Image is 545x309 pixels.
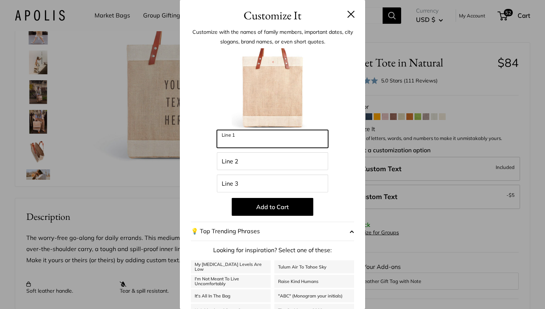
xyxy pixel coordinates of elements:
[232,198,313,216] button: Add to Cart
[191,27,354,46] p: Customize with the names of family members, important dates, city slogans, brand names, or even s...
[274,275,354,288] a: Raise Kind Humans
[191,275,271,288] a: I'm Not Meant To Live Uncomfortably
[274,289,354,302] a: "ABC" (Monogram your initials)
[191,260,271,273] a: My [MEDICAL_DATA] Levels Are Low
[232,48,313,130] img: Blank_Product.002.jpg
[191,245,354,256] p: Looking for inspiration? Select one of these:
[191,289,271,302] a: It's All In The Bag
[191,7,354,24] h3: Customize It
[191,222,354,241] button: 💡 Top Trending Phrases
[274,260,354,273] a: Tulum Air To Tahoe Sky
